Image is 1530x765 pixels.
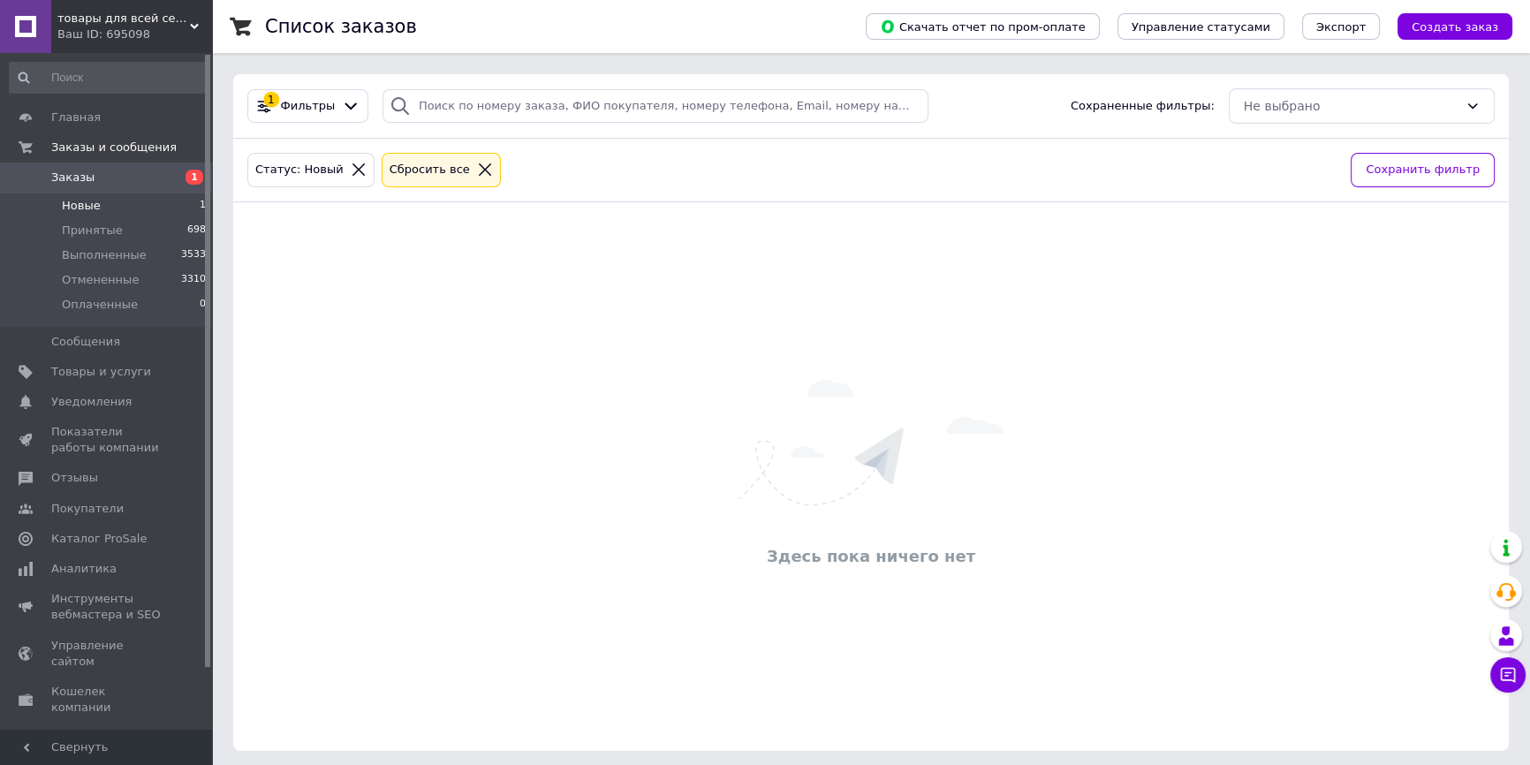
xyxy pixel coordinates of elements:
span: Аналитика [51,561,117,577]
span: Сообщения [51,334,120,350]
span: Экспорт [1316,20,1366,34]
button: Чат с покупателем [1490,657,1526,693]
span: товары для всей семьи от «Fashion Crystals» [57,11,190,27]
div: 1 [263,91,279,107]
span: Покупатели [51,501,124,517]
button: Скачать отчет по пром-оплате [866,13,1100,40]
div: Не выбрано [1244,96,1458,116]
span: Сохраненные фильтры: [1071,98,1215,115]
span: Заказы [51,170,95,186]
button: Создать заказ [1397,13,1512,40]
h1: Список заказов [265,16,417,37]
span: Фильтры [281,98,336,115]
span: Оплаченные [62,297,138,313]
span: 1 [186,170,203,185]
div: Ваш ID: 695098 [57,27,212,42]
span: 3533 [181,247,206,263]
span: Инструменты вебмастера и SEO [51,591,163,623]
input: Поиск по номеру заказа, ФИО покупателя, номеру телефона, Email, номеру накладной [382,89,929,124]
span: Главная [51,110,101,125]
span: Показатели работы компании [51,424,163,456]
span: Отзывы [51,470,98,486]
span: 1 [200,198,206,214]
span: Новые [62,198,101,214]
span: Отмененные [62,272,139,288]
span: Сохранить фильтр [1366,161,1480,179]
span: 3310 [181,272,206,288]
span: Заказы и сообщения [51,140,177,155]
span: Управление статусами [1132,20,1270,34]
span: Создать заказ [1412,20,1498,34]
span: Управление сайтом [51,638,163,670]
span: Уведомления [51,394,132,410]
button: Управление статусами [1117,13,1284,40]
span: Принятые [62,223,123,239]
input: Поиск [9,62,208,94]
a: Создать заказ [1380,19,1512,33]
span: Каталог ProSale [51,531,147,547]
span: Кошелек компании [51,684,163,716]
span: 0 [200,297,206,313]
span: Скачать отчет по пром-оплате [880,19,1086,34]
div: Здесь пока ничего нет [242,545,1500,567]
button: Экспорт [1302,13,1380,40]
div: Статус: Новый [252,161,347,179]
span: Выполненные [62,247,147,263]
span: Товары и услуги [51,364,151,380]
span: 698 [187,223,206,239]
div: Сбросить все [386,161,473,179]
button: Сохранить фильтр [1351,153,1495,187]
